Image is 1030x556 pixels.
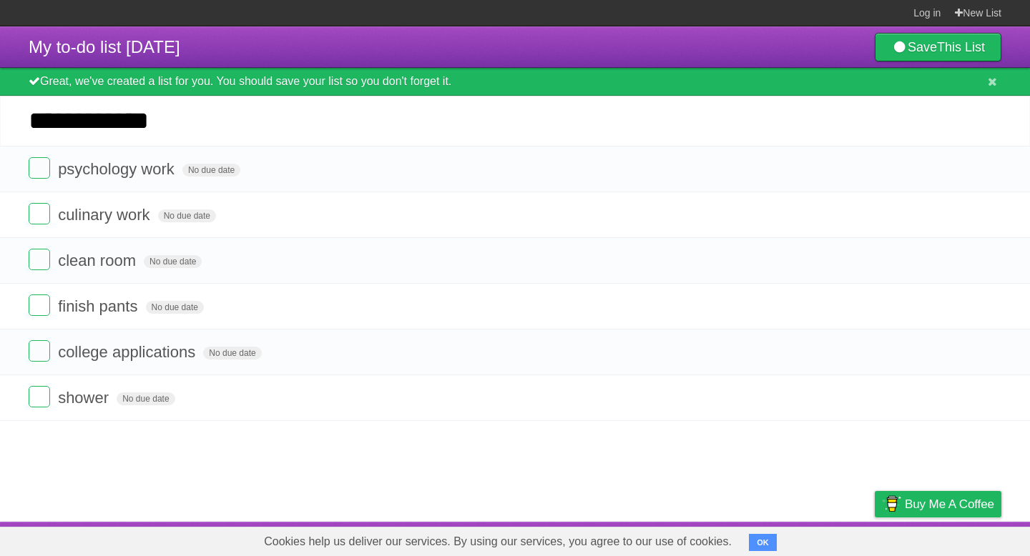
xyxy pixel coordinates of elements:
[911,525,1001,552] a: Suggest a feature
[29,249,50,270] label: Done
[905,492,994,517] span: Buy me a coffee
[882,492,901,516] img: Buy me a coffee
[685,525,715,552] a: About
[158,209,216,222] span: No due date
[937,40,985,54] b: This List
[856,525,893,552] a: Privacy
[29,386,50,407] label: Done
[146,301,204,314] span: No due date
[144,255,202,268] span: No due date
[29,203,50,224] label: Done
[875,33,1001,61] a: SaveThis List
[58,389,112,407] span: shower
[58,343,199,361] span: college applications
[749,534,777,551] button: OK
[203,347,261,359] span: No due date
[117,392,175,405] span: No due date
[58,206,153,224] span: culinary work
[875,491,1001,517] a: Buy me a coffee
[29,340,50,362] label: Done
[182,164,240,177] span: No due date
[250,527,746,556] span: Cookies help us deliver our services. By using our services, you agree to our use of cookies.
[58,252,139,269] span: clean room
[808,525,839,552] a: Terms
[58,160,178,178] span: psychology work
[29,37,180,56] span: My to-do list [DATE]
[58,297,141,315] span: finish pants
[29,157,50,179] label: Done
[29,294,50,316] label: Done
[732,525,790,552] a: Developers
